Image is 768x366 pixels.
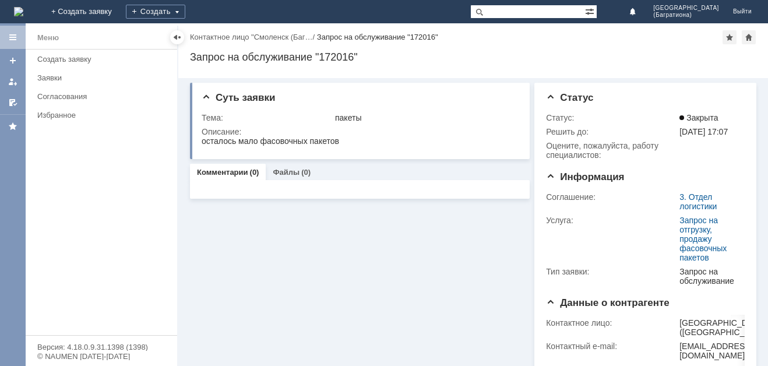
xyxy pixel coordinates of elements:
[3,51,22,70] a: Создать заявку
[14,7,23,16] img: logo
[37,353,165,360] div: © NAUMEN [DATE]-[DATE]
[585,5,597,16] span: Расширенный поиск
[546,342,677,351] div: Контактный e-mail:
[546,141,677,160] div: Oцените, пожалуйста, работу специалистов:
[546,318,677,328] div: Контактное лицо:
[546,171,624,182] span: Информация
[301,168,311,177] div: (0)
[37,343,165,351] div: Версия: 4.18.0.9.31.1398 (1398)
[37,92,170,101] div: Согласования
[335,113,515,122] div: пакеты
[190,51,756,63] div: Запрос на обслуживание "172016"
[37,55,170,64] div: Создать заявку
[33,69,175,87] a: Заявки
[190,33,313,41] a: Контактное лицо "Смоленск (Баг…
[273,168,300,177] a: Файлы
[546,297,670,308] span: Данные о контрагенте
[546,92,593,103] span: Статус
[37,111,157,119] div: Избранное
[653,12,719,19] span: (Багратиона)
[723,30,737,44] div: Добавить в избранное
[317,33,438,41] div: Запрос на обслуживание "172016"
[14,7,23,16] a: Перейти на домашнюю страницу
[546,127,677,136] div: Решить до:
[679,113,718,122] span: Закрыта
[742,30,756,44] div: Сделать домашней страницей
[202,113,333,122] div: Тема:
[37,73,170,82] div: Заявки
[202,127,517,136] div: Описание:
[546,192,677,202] div: Соглашение:
[679,127,728,136] span: [DATE] 17:07
[33,50,175,68] a: Создать заявку
[202,92,275,103] span: Суть заявки
[37,31,59,45] div: Меню
[679,216,727,262] a: Запрос на отгрузку, продажу фасовочных пакетов
[197,168,248,177] a: Комментарии
[546,267,677,276] div: Тип заявки:
[250,168,259,177] div: (0)
[126,5,185,19] div: Создать
[679,192,717,211] a: 3. Отдел логистики
[3,93,22,112] a: Мои согласования
[170,30,184,44] div: Скрыть меню
[653,5,719,12] span: [GEOGRAPHIC_DATA]
[3,72,22,91] a: Мои заявки
[190,33,317,41] div: /
[33,87,175,105] a: Согласования
[546,113,677,122] div: Статус:
[679,267,740,286] div: Запрос на обслуживание
[546,216,677,225] div: Услуга:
